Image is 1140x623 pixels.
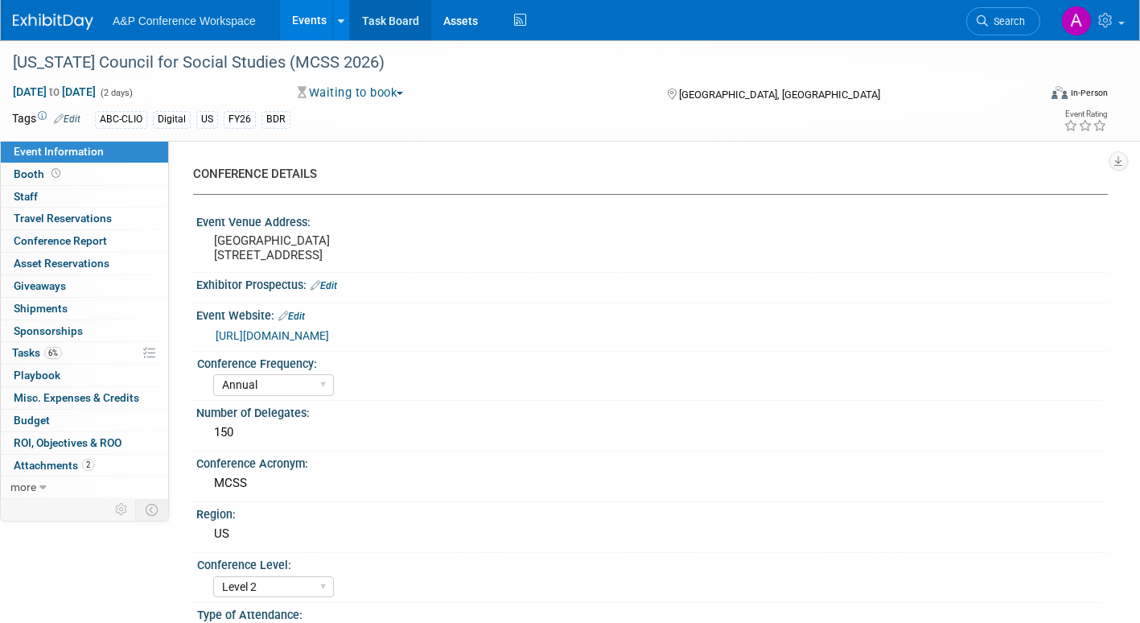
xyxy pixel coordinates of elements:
[196,502,1108,522] div: Region:
[1,432,168,454] a: ROI, Objectives & ROO
[47,85,62,98] span: to
[10,481,36,493] span: more
[208,522,1096,547] div: US
[14,459,94,472] span: Attachments
[208,471,1096,496] div: MCSS
[193,166,1096,183] div: CONFERENCE DETAILS
[1,141,168,163] a: Event Information
[1061,6,1092,36] img: Amanda Oney
[1,186,168,208] a: Staff
[14,279,66,292] span: Giveaways
[14,414,50,427] span: Budget
[197,352,1101,372] div: Conference Frequency:
[14,234,107,247] span: Conference Report
[1,253,168,274] a: Asset Reservations
[14,167,64,180] span: Booth
[292,85,409,101] button: Waiting to book
[99,88,133,98] span: (2 days)
[1,320,168,342] a: Sponsorships
[1064,110,1107,118] div: Event Rating
[14,302,68,315] span: Shipments
[14,391,139,404] span: Misc. Expenses & Credits
[945,84,1108,108] div: Event Format
[197,553,1101,573] div: Conference Level:
[261,111,290,128] div: BDR
[679,89,880,101] span: [GEOGRAPHIC_DATA], [GEOGRAPHIC_DATA]
[1,455,168,477] a: Attachments2
[14,190,38,203] span: Staff
[1,298,168,320] a: Shipments
[1052,86,1068,99] img: Format-Inperson.png
[311,280,337,291] a: Edit
[197,603,1101,623] div: Type of Attendance:
[48,167,64,179] span: Booth not reserved yet
[196,303,1108,324] div: Event Website:
[1070,87,1108,99] div: In-Person
[208,420,1096,445] div: 150
[108,499,136,520] td: Personalize Event Tab Strip
[14,324,83,337] span: Sponsorships
[113,14,256,27] span: A&P Conference Workspace
[966,7,1040,35] a: Search
[14,212,112,225] span: Travel Reservations
[12,110,80,129] td: Tags
[196,452,1108,472] div: Conference Acronym:
[44,347,62,359] span: 6%
[12,85,97,99] span: [DATE] [DATE]
[95,111,147,128] div: ABC-CLIO
[278,311,305,322] a: Edit
[1,230,168,252] a: Conference Report
[196,111,218,128] div: US
[1,275,168,297] a: Giveaways
[14,145,104,158] span: Event Information
[1,387,168,409] a: Misc. Expenses & Credits
[14,257,109,270] span: Asset Reservations
[214,233,558,262] pre: [GEOGRAPHIC_DATA] [STREET_ADDRESS]
[14,369,60,382] span: Playbook
[1,208,168,229] a: Travel Reservations
[153,111,191,128] div: Digital
[13,14,93,30] img: ExhibitDay
[1,365,168,386] a: Playbook
[1,410,168,431] a: Budget
[988,15,1025,27] span: Search
[1,477,168,498] a: more
[54,113,80,125] a: Edit
[82,459,94,471] span: 2
[196,401,1108,421] div: Number of Delegates:
[14,436,121,449] span: ROI, Objectives & ROO
[7,48,1014,77] div: [US_STATE] Council for Social Studies (MCSS 2026)
[196,210,1108,230] div: Event Venue Address:
[1,342,168,364] a: Tasks6%
[1,163,168,185] a: Booth
[136,499,169,520] td: Toggle Event Tabs
[216,329,329,342] a: [URL][DOMAIN_NAME]
[224,111,256,128] div: FY26
[12,346,62,359] span: Tasks
[196,273,1108,294] div: Exhibitor Prospectus:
